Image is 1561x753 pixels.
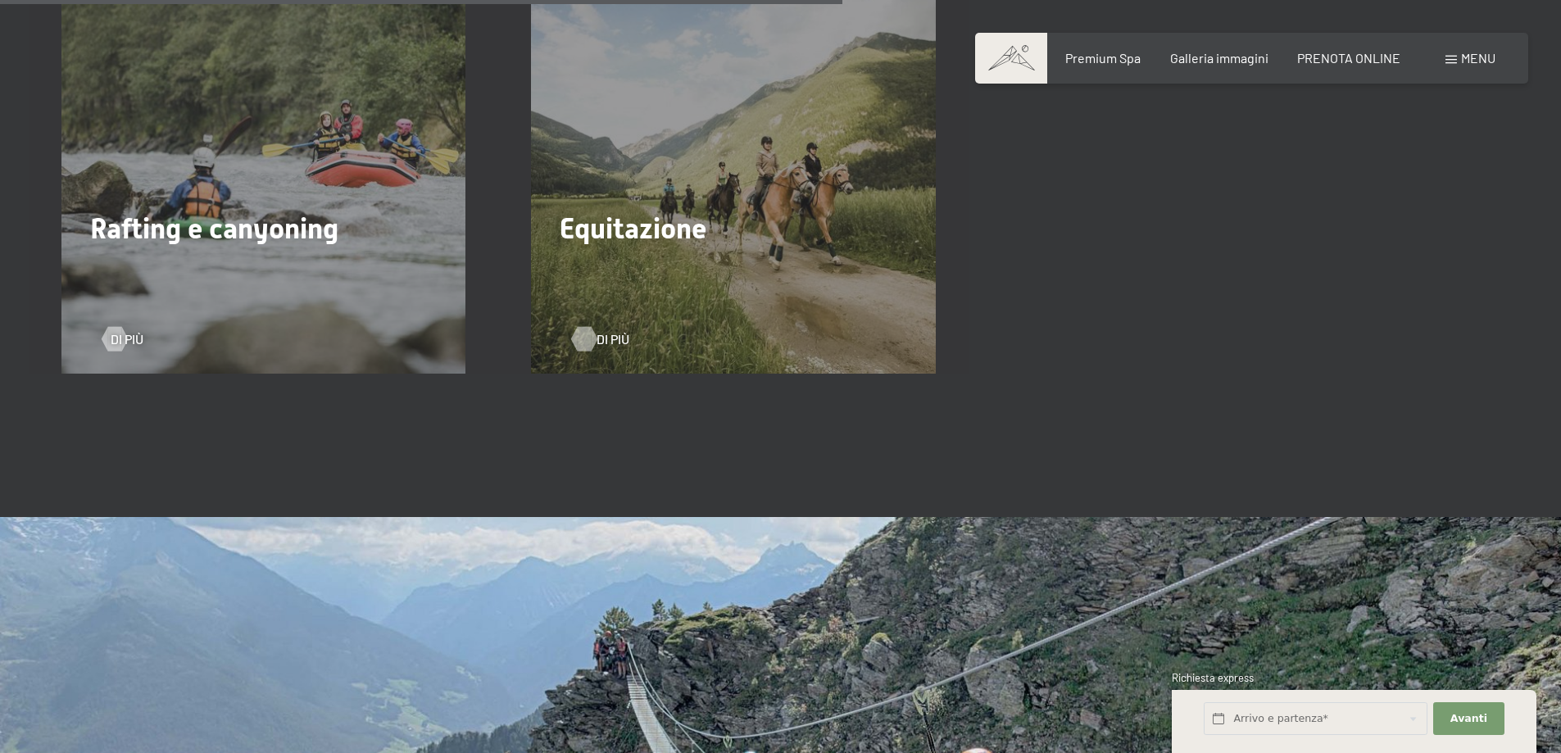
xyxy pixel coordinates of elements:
span: Avanti [1450,711,1487,726]
a: Premium Spa [1065,50,1141,66]
span: Di più [597,330,629,348]
span: Equitazione [560,212,706,245]
span: Menu [1461,50,1495,66]
button: Avanti [1433,702,1504,736]
span: Richiesta express [1172,671,1254,684]
a: PRENOTA ONLINE [1297,50,1400,66]
span: Rafting e canyoning [90,212,338,245]
a: Galleria immagini [1170,50,1268,66]
span: Di più [111,330,143,348]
